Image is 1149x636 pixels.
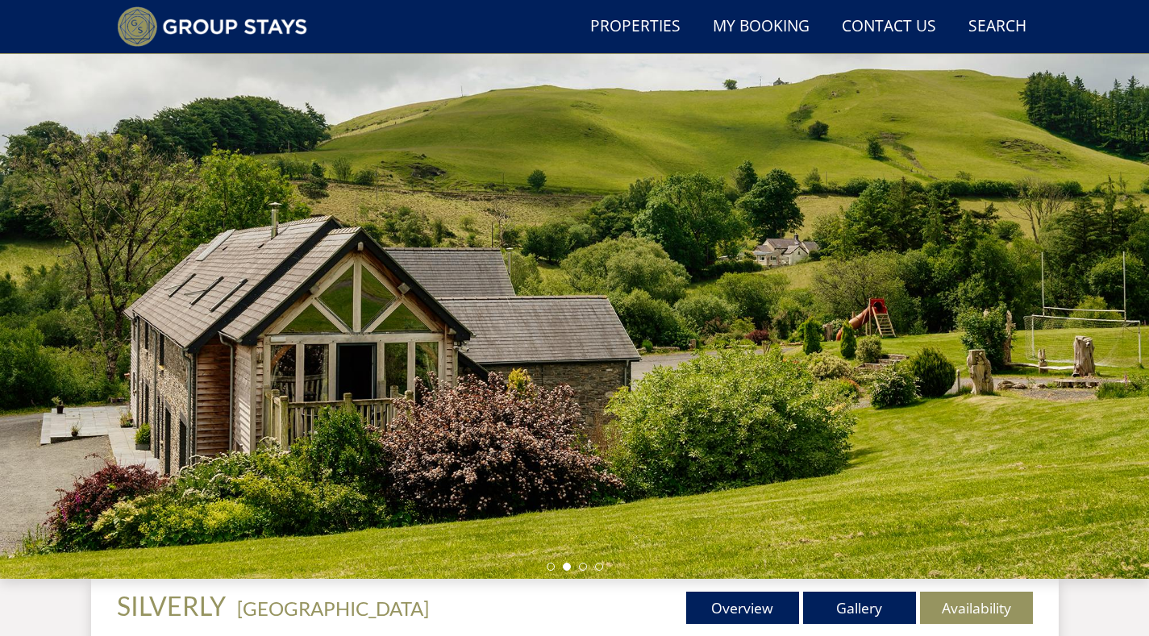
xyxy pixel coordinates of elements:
[706,9,816,45] a: My Booking
[231,597,429,620] span: -
[962,9,1033,45] a: Search
[920,592,1033,624] a: Availability
[117,590,226,621] span: SILVERLY
[803,592,916,624] a: Gallery
[835,9,943,45] a: Contact Us
[584,9,687,45] a: Properties
[117,590,231,621] a: SILVERLY
[686,592,799,624] a: Overview
[237,597,429,620] a: [GEOGRAPHIC_DATA]
[117,6,308,47] img: Group Stays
